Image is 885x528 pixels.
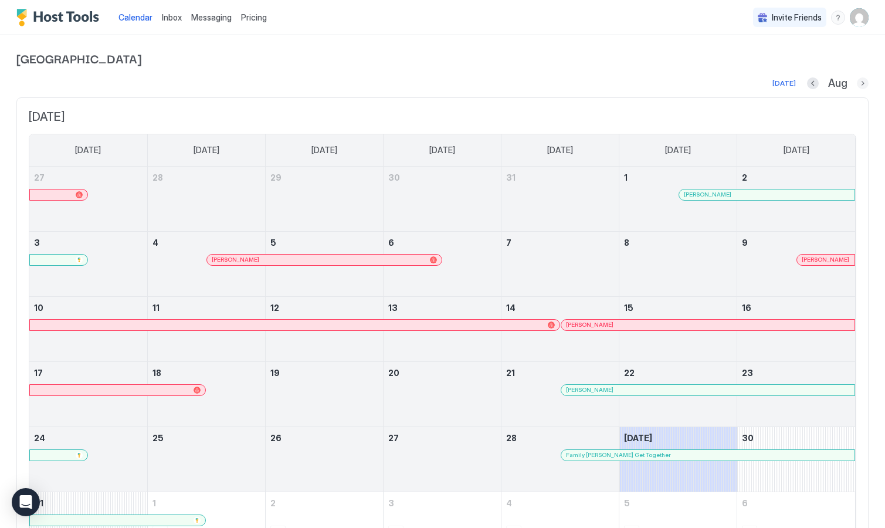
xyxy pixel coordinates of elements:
[265,427,383,492] td: August 26, 2025
[266,492,383,514] a: September 2, 2025
[270,238,276,248] span: 5
[266,167,383,188] a: July 29, 2025
[384,362,501,384] a: August 20, 2025
[148,167,265,188] a: July 28, 2025
[384,232,501,253] a: August 6, 2025
[152,368,161,378] span: 18
[148,492,265,514] a: September 1, 2025
[148,427,265,449] a: August 25, 2025
[75,145,101,155] span: [DATE]
[737,492,855,514] a: September 6, 2025
[384,492,501,514] a: September 3, 2025
[212,256,437,263] div: [PERSON_NAME]
[653,134,703,166] a: Friday
[34,433,45,443] span: 24
[118,11,152,23] a: Calendar
[566,386,850,394] div: [PERSON_NAME]
[162,11,182,23] a: Inbox
[737,296,855,361] td: August 16, 2025
[270,303,279,313] span: 12
[737,361,855,427] td: August 23, 2025
[624,303,633,313] span: 15
[850,8,869,27] div: User profile
[29,492,147,514] a: August 31, 2025
[429,145,455,155] span: [DATE]
[831,11,845,25] div: menu
[29,232,147,253] a: August 3, 2025
[619,427,737,492] td: August 29, 2025
[388,368,399,378] span: 20
[418,134,467,166] a: Wednesday
[501,427,619,492] td: August 28, 2025
[384,167,501,188] a: July 30, 2025
[802,256,849,263] span: [PERSON_NAME]
[501,232,619,253] a: August 7, 2025
[29,361,147,427] td: August 17, 2025
[807,77,819,89] button: Previous month
[619,231,737,296] td: August 8, 2025
[212,256,259,263] span: [PERSON_NAME]
[501,231,619,296] td: August 7, 2025
[737,427,855,449] a: August 30, 2025
[266,232,383,253] a: August 5, 2025
[29,167,147,188] a: July 27, 2025
[147,427,265,492] td: August 25, 2025
[566,321,613,329] span: [PERSON_NAME]
[624,498,630,508] span: 5
[265,296,383,361] td: August 12, 2025
[191,12,232,22] span: Messaging
[270,172,282,182] span: 29
[388,172,400,182] span: 30
[772,78,796,89] div: [DATE]
[147,361,265,427] td: August 18, 2025
[501,362,619,384] a: August 21, 2025
[742,433,754,443] span: 30
[772,12,822,23] span: Invite Friends
[624,368,635,378] span: 22
[684,191,731,198] span: [PERSON_NAME]
[63,134,113,166] a: Sunday
[501,167,619,188] a: July 31, 2025
[737,232,855,253] a: August 9, 2025
[742,368,753,378] span: 23
[566,386,613,394] span: [PERSON_NAME]
[383,296,501,361] td: August 13, 2025
[624,238,629,248] span: 8
[619,167,737,232] td: August 1, 2025
[737,427,855,492] td: August 30, 2025
[772,134,821,166] a: Saturday
[147,167,265,232] td: July 28, 2025
[566,321,850,329] div: [PERSON_NAME]
[501,296,619,361] td: August 14, 2025
[619,232,737,253] a: August 8, 2025
[311,145,337,155] span: [DATE]
[506,498,512,508] span: 4
[265,361,383,427] td: August 19, 2025
[684,191,850,198] div: [PERSON_NAME]
[34,172,45,182] span: 27
[29,231,147,296] td: August 3, 2025
[624,172,628,182] span: 1
[152,303,160,313] span: 11
[29,296,147,361] td: August 10, 2025
[241,12,267,23] span: Pricing
[506,303,516,313] span: 14
[152,433,164,443] span: 25
[265,167,383,232] td: July 29, 2025
[619,297,737,319] a: August 15, 2025
[566,451,671,459] span: Family [PERSON_NAME] Get Together
[619,362,737,384] a: August 22, 2025
[266,362,383,384] a: August 19, 2025
[566,451,850,459] div: Family [PERSON_NAME] Get Together
[118,12,152,22] span: Calendar
[388,498,394,508] span: 3
[506,172,516,182] span: 31
[265,231,383,296] td: August 5, 2025
[266,427,383,449] a: August 26, 2025
[737,231,855,296] td: August 9, 2025
[388,238,394,248] span: 6
[802,256,850,263] div: [PERSON_NAME]
[34,303,43,313] span: 10
[270,368,280,378] span: 19
[388,433,399,443] span: 27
